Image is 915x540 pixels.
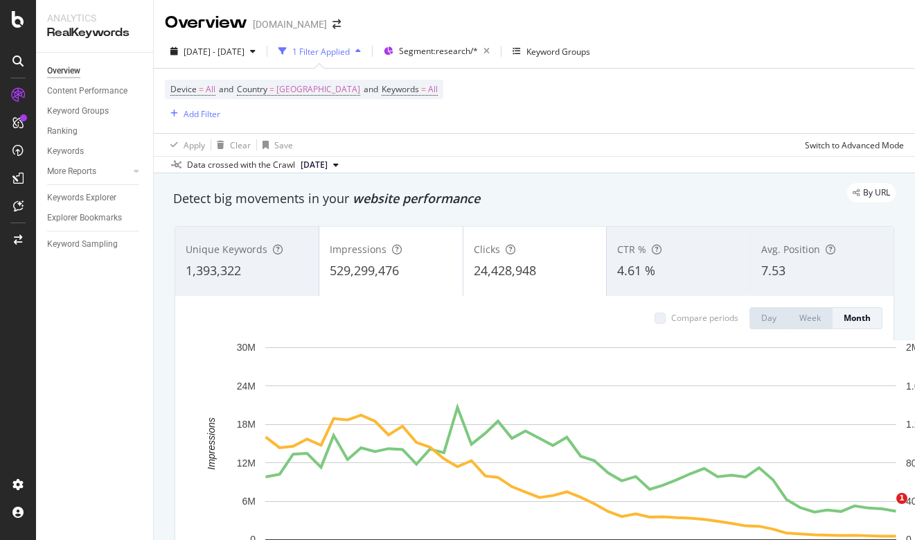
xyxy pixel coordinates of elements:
[788,307,833,329] button: Week
[237,342,256,353] text: 30M
[47,191,116,205] div: Keywords Explorer
[253,17,327,31] div: [DOMAIN_NAME]
[421,83,426,95] span: =
[292,46,350,58] div: 1 Filter Applied
[47,164,130,179] a: More Reports
[219,83,233,95] span: and
[507,40,596,62] button: Keyword Groups
[378,40,495,62] button: Segment:research/*
[526,46,590,58] div: Keyword Groups
[799,134,904,156] button: Switch to Advanced Mode
[237,419,256,430] text: 18M
[211,134,251,156] button: Clear
[184,108,220,120] div: Add Filter
[47,64,143,78] a: Overview
[184,139,205,151] div: Apply
[671,312,738,324] div: Compare periods
[47,237,118,252] div: Keyword Sampling
[47,144,143,159] a: Keywords
[237,83,267,95] span: Country
[47,84,127,98] div: Content Performance
[274,139,293,151] div: Save
[257,134,293,156] button: Save
[237,381,256,392] text: 24M
[761,262,785,279] span: 7.53
[184,46,245,58] span: [DATE] - [DATE]
[47,211,122,225] div: Explorer Bookmarks
[165,134,205,156] button: Apply
[242,496,256,507] text: 6M
[844,312,871,324] div: Month
[199,83,204,95] span: =
[165,11,247,35] div: Overview
[833,307,882,329] button: Month
[230,139,251,151] div: Clear
[617,262,655,279] span: 4.61 %
[47,104,109,119] div: Keyword Groups
[47,11,142,25] div: Analytics
[364,83,378,95] span: and
[805,139,904,151] div: Switch to Advanced Mode
[382,83,419,95] span: Keywords
[799,312,821,324] div: Week
[47,211,143,225] a: Explorer Bookmarks
[165,105,220,122] button: Add Filter
[273,40,366,62] button: 1 Filter Applied
[206,80,215,99] span: All
[206,417,217,469] text: Impressions
[170,83,197,95] span: Device
[428,80,438,99] span: All
[269,83,274,95] span: =
[617,243,646,256] span: CTR %
[330,262,399,279] span: 529,299,476
[896,493,907,504] span: 1
[47,237,143,252] a: Keyword Sampling
[276,80,360,99] span: [GEOGRAPHIC_DATA]
[47,191,143,205] a: Keywords Explorer
[237,458,256,469] text: 12M
[330,243,387,256] span: Impressions
[47,124,78,139] div: Ranking
[847,183,896,202] div: legacy label
[186,243,267,256] span: Unique Keywords
[47,104,143,119] a: Keyword Groups
[47,25,142,41] div: RealKeywords
[474,262,536,279] span: 24,428,948
[187,159,295,171] div: Data crossed with the Crawl
[474,243,500,256] span: Clicks
[761,243,820,256] span: Avg. Position
[47,64,80,78] div: Overview
[47,164,96,179] div: More Reports
[186,262,241,279] span: 1,393,322
[868,493,901,526] iframe: Intercom live chat
[47,124,143,139] a: Ranking
[301,159,328,171] span: 2025 Aug. 29th
[749,307,788,329] button: Day
[761,312,776,324] div: Day
[295,157,344,173] button: [DATE]
[47,144,84,159] div: Keywords
[399,45,478,57] span: Segment: research/*
[332,19,341,29] div: arrow-right-arrow-left
[863,189,890,197] span: By URL
[165,40,261,62] button: [DATE] - [DATE]
[47,84,143,98] a: Content Performance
